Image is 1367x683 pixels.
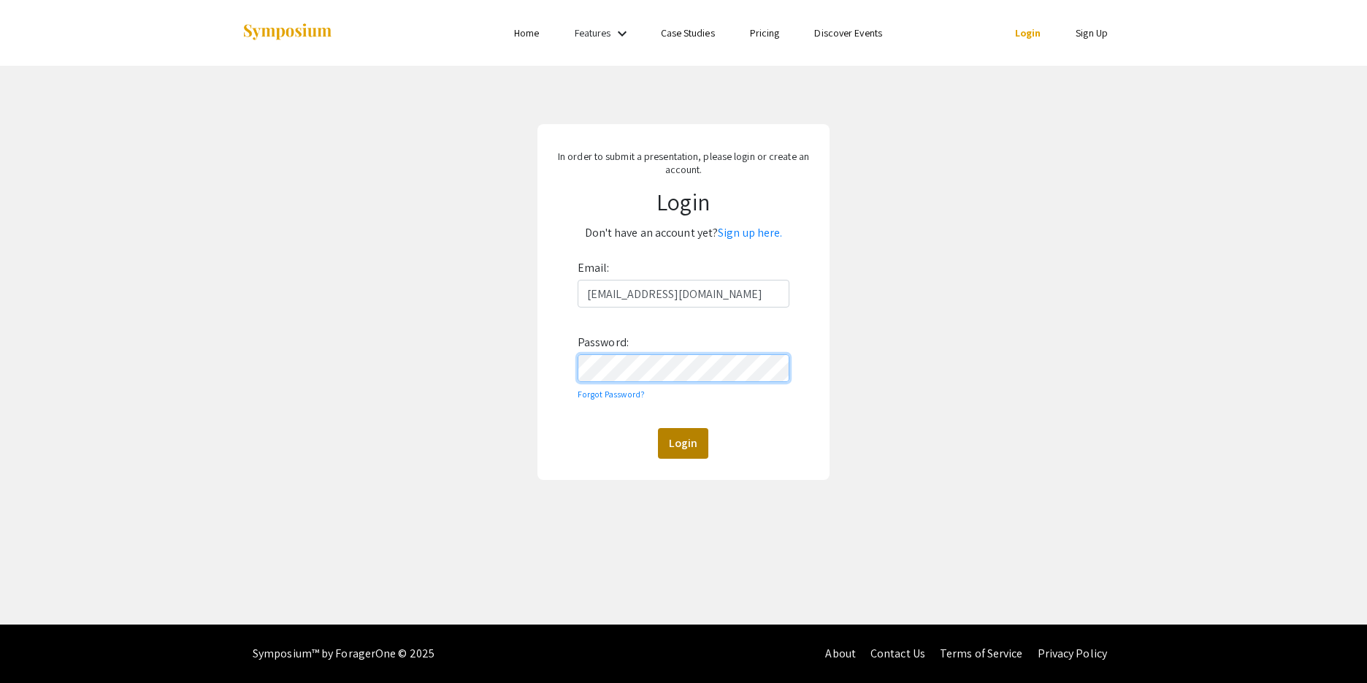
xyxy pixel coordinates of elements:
label: Email: [578,256,610,280]
div: Symposium™ by ForagerOne © 2025 [253,625,434,683]
iframe: Chat [11,617,62,672]
a: Login [1015,26,1041,39]
mat-icon: Expand Features list [613,25,631,42]
a: About [825,646,856,661]
p: Don't have an account yet? [551,221,816,245]
p: In order to submit a presentation, please login or create an account. [551,150,816,176]
a: Sign up here. [718,225,782,240]
a: Case Studies [661,26,715,39]
a: Features [575,26,611,39]
label: Password: [578,331,629,354]
img: Symposium by ForagerOne [242,23,333,42]
h1: Login [551,188,816,215]
a: Terms of Service [940,646,1023,661]
button: Login [658,428,708,459]
a: Forgot Password? [578,389,646,400]
a: Sign Up [1076,26,1108,39]
a: Pricing [750,26,780,39]
a: Discover Events [814,26,882,39]
a: Privacy Policy [1038,646,1107,661]
a: Contact Us [870,646,925,661]
a: Home [514,26,539,39]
